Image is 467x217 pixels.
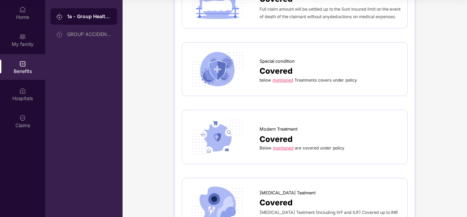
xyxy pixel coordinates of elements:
[273,77,293,83] a: mentioned
[189,49,246,89] img: icon
[273,145,293,150] a: mentioned
[67,13,112,20] div: 1a - Group Health Insurance
[318,77,331,83] span: covers
[295,145,301,150] span: are
[260,190,316,196] span: [MEDICAL_DATA] Teatment
[19,6,26,13] img: svg+xml;base64,PHN2ZyBpZD0iSG9tZSIgeG1sbnM9Imh0dHA6Ly93d3cudzMub3JnLzIwMDAvc3ZnIiB3aWR0aD0iMjAiIG...
[260,65,293,77] span: Covered
[56,13,63,20] img: svg+xml;base64,PHN2ZyB3aWR0aD0iMjAiIGhlaWdodD0iMjAiIHZpZXdCb3g9IjAgMCAyMCAyMCIgZmlsbD0ibm9uZSIgeG...
[303,145,319,150] span: covered
[260,145,272,150] span: Below
[333,77,344,83] span: under
[19,114,26,121] img: svg+xml;base64,PHN2ZyBpZD0iQ2xhaW0iIHhtbG5zPSJodHRwOi8vd3d3LnczLm9yZy8yMDAwL3N2ZyIgd2lkdGg9IjIwIi...
[260,77,271,83] span: below
[19,60,26,67] img: svg+xml;base64,PHN2ZyBpZD0iQmVuZWZpdHMiIHhtbG5zPSJodHRwOi8vd3d3LnczLm9yZy8yMDAwL3N2ZyIgd2lkdGg9Ij...
[260,7,401,19] span: Full claim amount will be settled up to the Sum Insured limit on the event of death of the claima...
[260,58,295,65] span: Special condition
[294,77,317,83] span: Treatments
[67,32,112,37] div: GROUP ACCIDENTAL INSURANCE
[333,145,344,150] span: policy
[345,77,357,83] span: policy
[260,133,293,145] span: Covered
[19,87,26,94] img: svg+xml;base64,PHN2ZyBpZD0iSG9zcGl0YWxzIiB4bWxucz0iaHR0cDovL3d3dy53My5vcmcvMjAwMC9zdmciIHdpZHRoPS...
[56,31,63,38] img: svg+xml;base64,PHN2ZyB3aWR0aD0iMjAiIGhlaWdodD0iMjAiIHZpZXdCb3g9IjAgMCAyMCAyMCIgZmlsbD0ibm9uZSIgeG...
[260,196,293,209] span: Covered
[19,33,26,40] img: svg+xml;base64,PHN2ZyB3aWR0aD0iMjAiIGhlaWdodD0iMjAiIHZpZXdCb3g9IjAgMCAyMCAyMCIgZmlsbD0ibm9uZSIgeG...
[320,145,331,150] span: under
[260,126,298,133] span: Modern Treatment
[189,117,246,157] img: icon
